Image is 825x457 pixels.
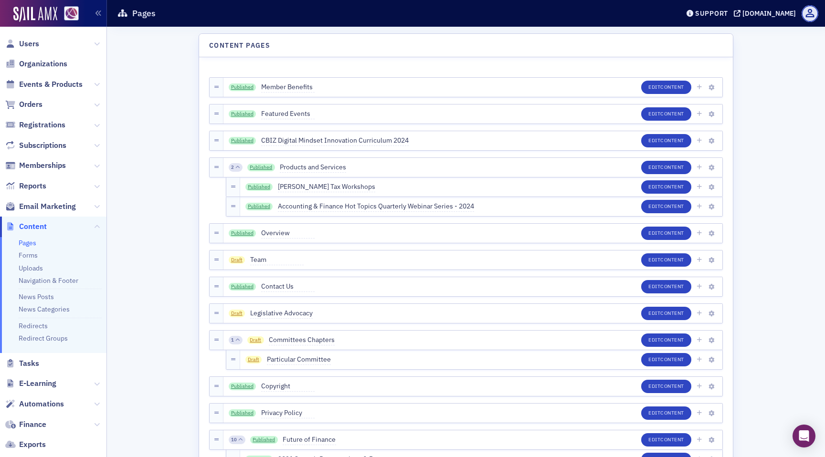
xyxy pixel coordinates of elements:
[641,353,691,366] button: EditContent
[5,439,46,450] a: Exports
[261,135,409,146] span: CBIZ Digital Mindset Innovation Curriculum 2024
[19,39,39,49] span: Users
[19,79,83,90] span: Events & Products
[231,164,234,171] span: 2
[641,333,691,347] button: EditContent
[261,109,315,119] span: Featured Events
[229,83,256,91] a: Published
[19,419,46,430] span: Finance
[641,81,691,94] button: EditContent
[19,99,42,110] span: Orders
[231,436,237,443] span: 10
[19,358,39,369] span: Tasks
[19,239,36,247] a: Pages
[231,337,234,343] span: 1
[19,201,76,212] span: Email Marketing
[229,137,256,145] a: Published
[641,134,691,147] button: EditContent
[641,406,691,420] button: EditContent
[5,160,66,171] a: Memberships
[229,256,245,264] span: Draft
[802,5,818,22] span: Profile
[245,203,273,210] a: Published
[247,164,275,171] a: Published
[660,409,684,416] span: Content
[660,356,684,363] span: Content
[19,334,68,343] a: Redirect Groups
[641,200,691,213] button: EditContent
[5,358,39,369] a: Tasks
[250,255,304,265] span: Team
[641,253,691,267] button: EditContent
[641,280,691,293] button: EditContent
[695,9,728,18] div: Support
[641,107,691,121] button: EditContent
[660,436,684,443] span: Content
[19,305,70,313] a: News Categories
[19,378,56,389] span: E-Learning
[64,6,79,21] img: SailAMX
[660,336,684,343] span: Content
[660,310,684,316] span: Content
[245,183,273,191] a: Published
[641,180,691,194] button: EditContent
[229,409,256,417] a: Published
[19,292,54,301] a: News Posts
[660,83,684,90] span: Content
[19,59,67,69] span: Organizations
[641,380,691,393] button: EditContent
[280,162,346,173] span: Products and Services
[5,140,66,151] a: Subscriptions
[261,281,315,292] span: Contact Us
[5,221,47,232] a: Content
[19,120,65,130] span: Registrations
[793,425,815,447] div: Open Intercom Messenger
[267,354,331,365] span: Particular Committee
[5,99,42,110] a: Orders
[269,335,335,345] span: Committees Chapters
[5,201,76,212] a: Email Marketing
[229,310,245,317] span: Draft
[278,182,375,192] span: [PERSON_NAME] Tax Workshops
[5,378,56,389] a: E-Learning
[229,110,256,118] a: Published
[19,276,78,285] a: Navigation & Footer
[19,399,64,409] span: Automations
[660,183,684,190] span: Content
[19,140,66,151] span: Subscriptions
[247,336,264,344] span: Draft
[278,201,474,212] span: Accounting & Finance Hot Topics Quarterly Webinar Series - 2024
[13,7,57,22] img: SailAMX
[641,227,691,240] button: EditContent
[5,419,46,430] a: Finance
[261,82,315,93] span: Member Benefits
[660,229,684,236] span: Content
[283,435,336,445] span: Future of Finance
[660,110,684,117] span: Content
[245,356,262,364] span: Draft
[19,322,48,330] a: Redirects
[229,283,256,291] a: Published
[19,439,46,450] span: Exports
[261,381,315,392] span: Copyright
[229,383,256,390] a: Published
[5,79,83,90] a: Events & Products
[5,399,64,409] a: Automations
[209,41,270,51] h4: Content Pages
[5,39,39,49] a: Users
[742,9,796,18] div: [DOMAIN_NAME]
[5,181,46,191] a: Reports
[250,308,313,319] span: Legislative Advocacy
[19,160,66,171] span: Memberships
[641,307,691,320] button: EditContent
[261,408,315,418] span: Privacy Policy
[261,228,315,239] span: Overview
[660,164,684,170] span: Content
[641,161,691,174] button: EditContent
[641,433,691,447] button: EditContent
[229,229,256,237] a: Published
[250,436,278,444] a: Published
[660,137,684,144] span: Content
[660,256,684,263] span: Content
